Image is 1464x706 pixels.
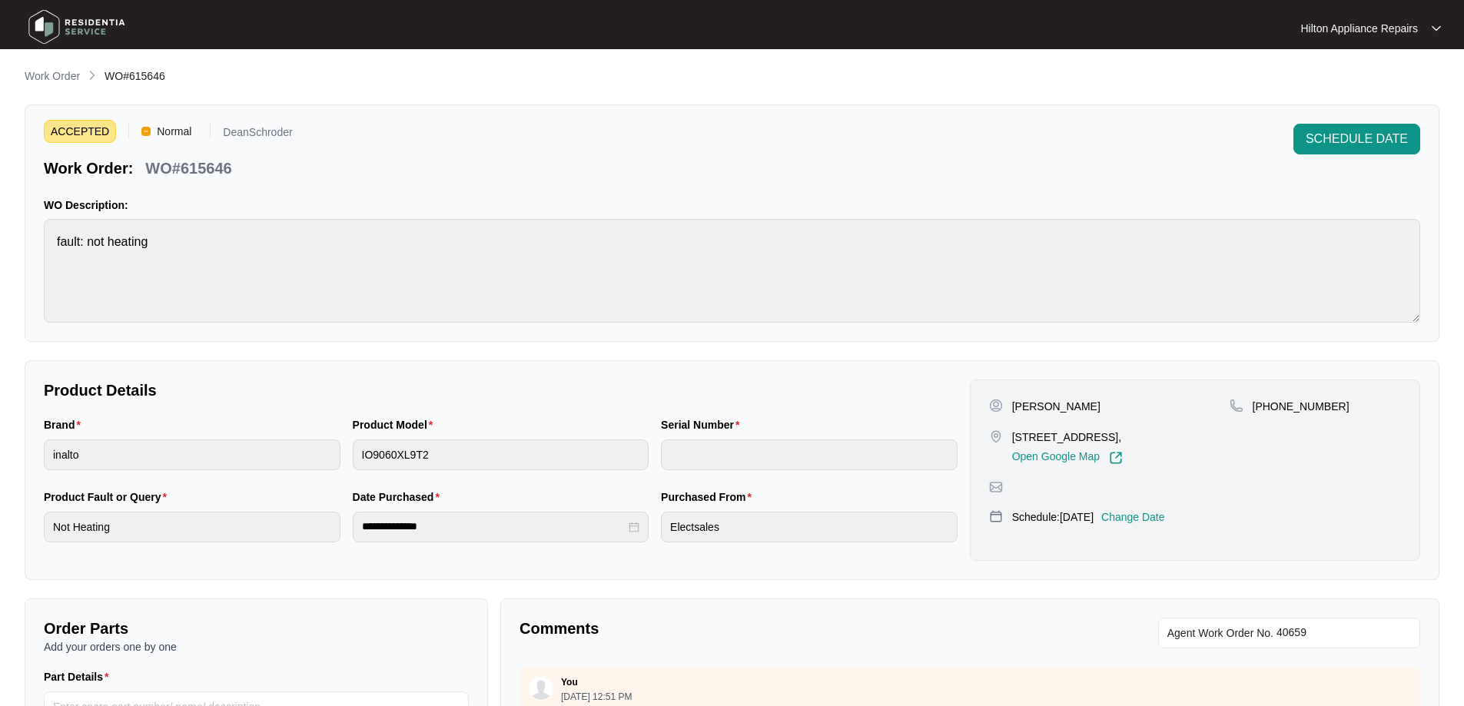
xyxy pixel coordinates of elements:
[86,69,98,81] img: chevron-right
[529,677,553,700] img: user.svg
[1432,25,1441,32] img: dropdown arrow
[44,439,340,470] input: Brand
[661,417,745,433] label: Serial Number
[661,512,958,542] input: Purchased From
[44,197,1420,213] p: WO Description:
[1253,400,1349,413] span: [PHONE_NUMBER]
[1230,399,1243,413] img: map-pin
[1012,451,1123,465] a: Open Google Map
[141,127,151,136] img: Vercel Logo
[44,669,115,684] label: Part Details
[44,512,340,542] input: Product Fault or Query
[223,127,292,143] p: DeanSchroder
[44,618,469,639] p: Order Parts
[22,68,83,85] a: Work Order
[105,70,165,82] span: WO#615646
[661,439,958,470] input: Serial Number
[353,417,440,433] label: Product Model
[989,509,1003,523] img: map-pin
[989,429,1003,443] img: map-pin
[520,618,959,639] p: Comments
[561,676,578,688] p: You
[44,120,116,143] span: ACCEPTED
[1276,624,1411,642] input: Add Agent Work Order No.
[1101,509,1165,525] p: Change Date
[561,692,632,701] p: [DATE] 12:51 PM
[145,157,231,179] p: WO#615646
[1306,130,1408,148] span: SCHEDULE DATE
[151,120,198,143] span: Normal
[1300,21,1418,36] p: Hilton Appliance Repairs
[44,157,133,179] p: Work Order:
[44,380,958,401] p: Product Details
[1012,429,1123,445] p: [STREET_ADDRESS],
[25,68,80,84] p: Work Order
[1012,509,1094,525] p: Schedule: [DATE]
[1293,124,1420,154] button: SCHEDULE DATE
[661,489,758,505] label: Purchased From
[44,417,87,433] label: Brand
[353,439,649,470] input: Product Model
[989,480,1003,494] img: map-pin
[362,519,626,535] input: Date Purchased
[44,639,469,655] p: Add your orders one by one
[1012,399,1100,414] p: [PERSON_NAME]
[989,399,1003,413] img: user-pin
[1167,624,1273,642] span: Agent Work Order No.
[23,4,131,50] img: residentia service logo
[1109,451,1123,465] img: Link-External
[44,219,1420,323] textarea: fault: not heating
[44,489,173,505] label: Product Fault or Query
[353,489,446,505] label: Date Purchased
